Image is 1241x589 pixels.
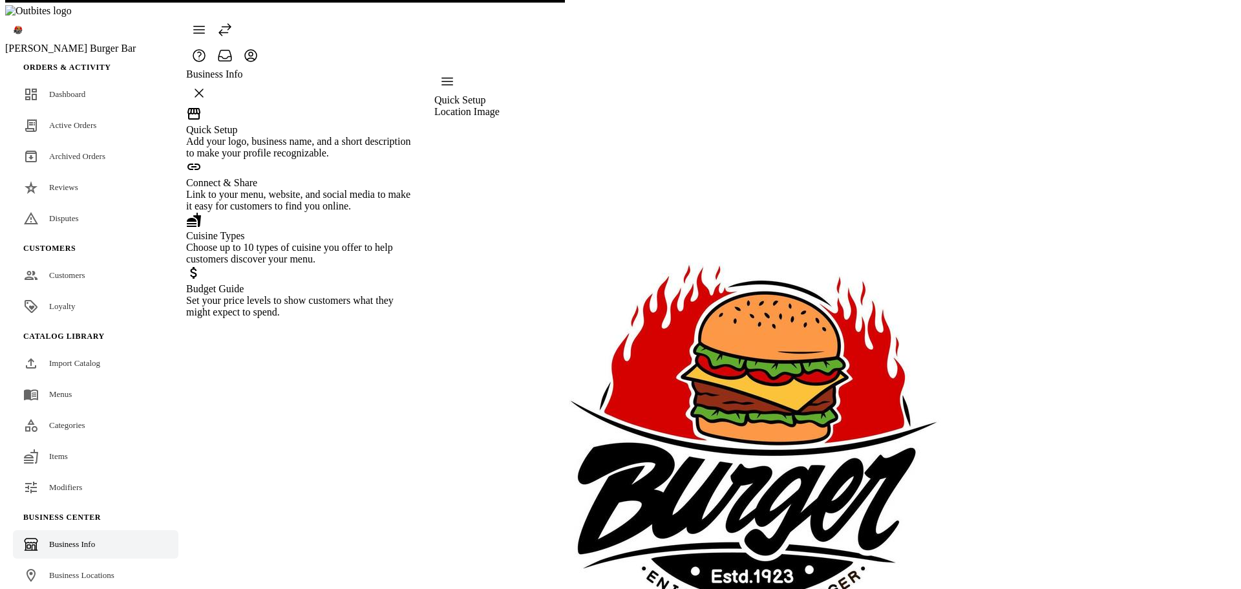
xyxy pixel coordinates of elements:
a: Modifiers [13,473,178,502]
img: Outbites logo [5,5,72,17]
span: Business Center [23,513,101,522]
span: Catalog Library [23,332,105,341]
span: Items [49,451,68,461]
div: Business Info [186,69,418,80]
span: Dashboard [49,89,85,99]
span: Reviews [49,182,78,192]
a: Loyalty [13,292,178,321]
a: Items [13,442,178,471]
span: Loyalty [49,301,75,311]
a: Import Catalog [13,349,178,378]
a: Menus [13,380,178,409]
div: Link to your menu, website, and social media to make it easy for customers to find you online. [186,189,418,212]
span: Archived Orders [49,151,105,161]
span: Menus [49,389,72,399]
a: Dashboard [13,80,178,109]
div: Quick Setup [434,94,1094,106]
a: Active Orders [13,111,178,140]
a: Business Info [13,530,178,559]
a: Archived Orders [13,142,178,171]
a: Reviews [13,173,178,202]
span: Customers [49,270,85,280]
span: Business Locations [49,570,114,580]
a: Disputes [13,204,178,233]
span: Orders & Activity [23,63,111,72]
div: [PERSON_NAME] Burger Bar [5,43,186,54]
span: Customers [23,244,76,253]
div: Set your price levels to show customers what they might expect to spend. [186,295,418,318]
span: Categories [49,420,85,430]
span: Active Orders [49,120,96,130]
div: Cuisine Types [186,230,418,242]
div: Add your logo, business name, and a short description to make your profile recognizable. [186,136,418,159]
a: Categories [13,411,178,440]
div: Choose up to 10 types of cuisine you offer to help customers discover your menu. [186,242,418,265]
div: Quick Setup [186,124,418,136]
span: Import Catalog [49,358,100,368]
span: Disputes [49,213,79,223]
span: Business Info [49,539,95,549]
div: Budget Guide [186,283,418,295]
div: Connect & Share [186,177,418,189]
span: Modifiers [49,482,82,492]
div: Location Image [434,106,1094,118]
a: Customers [13,261,178,290]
